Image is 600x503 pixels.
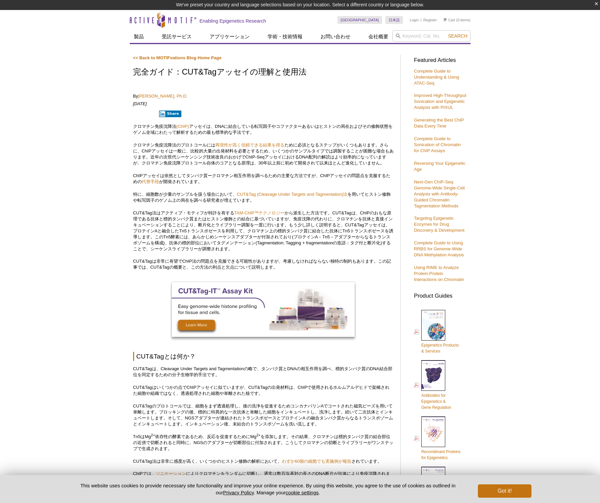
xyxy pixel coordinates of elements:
[421,310,445,341] img: Epi_brochure_140604_cover_web_70x200
[421,467,445,497] img: Custom_Services_cover
[176,124,189,129] a: (ChIP)
[133,352,394,361] h2: CUT&Tagとは何か？
[133,101,147,106] em: [DATE]
[133,458,394,464] p: CUT&Tag法は非常に感度が高く、いくつかのヒストン修飾の解析において、 されています。
[133,142,394,166] p: クロマチン免疫沈降法のプロトコールには ために必須となるステップがいくつもあります。さらに、ChIPアッセイは一般に、比較的大量の出発材料を必要とするため、いくつかのサンプルタイプでは調製するこ...
[337,16,382,24] a: [GEOGRAPHIC_DATA]
[414,240,464,257] a: Complete Guide to Using RRBS for Genome-Wide DNA Methylation Analysis
[264,30,306,43] a: 学術・技術情報
[448,33,467,39] span: Search
[414,69,459,86] a: Complete Guide to Understanding & Using ATAC-Seq
[133,55,222,60] a: << Back to MOTIFvations Blog Home Page
[414,216,465,233] a: Targeting Epigenetic Enzymes for Drug Discovery & Development
[414,93,467,110] a: Improved High-Throughput Sonication and Epigenetic Analysis with PIXUL
[414,309,459,355] a: Epigenetics Products& Services
[364,30,392,43] a: 会社概要
[316,30,354,43] a: お問い合わせ
[69,482,467,496] p: This website uses cookies to provide necessary site functionality and improve your online experie...
[133,471,394,495] p: ChIPでは、 によりクロマチンをランダムに切断し、通常は数百塩基対の長さのDNA断片が抗体により免疫沈降されます。しかし、CUT&Tagでは、トランスポゼースが標的タンパク質結合部位のごく近傍...
[414,136,461,153] a: Complete Guide to Sonication of Chromatin for ChIP Assays
[215,142,285,147] a: 再現性が高く信頼できる結果を得る
[478,484,531,498] button: Got it!
[172,282,355,337] img: Optimized CUT&Tag-IT Assay Kit
[151,433,155,437] sup: 2+
[444,16,471,24] li: (0 items)
[256,433,261,437] sup: 2+
[206,30,254,43] a: アプリケーション
[133,191,394,203] p: 特に、細胞数が少量のサンプルを扱う場合において、 を用いてヒストン修飾や転写因子のゲノム上の局在を調べる研究者が増えています。
[133,93,394,99] p: By
[421,416,445,447] img: Rec_prots_140604_cover_web_70x200
[133,173,394,185] p: ChIPアッセイは依然としてタンパク質ークロマチン相互作用を調べるための主要な方法ですが、ChIPアッセイの問題点を克服するための が開発されています。
[133,384,394,396] p: CUT&Tagはいくつかの点でChIPアッセイに似ていますが、CUT&Tagの出発材料は、ChIPで使用されるホルムアルデヒドで架橋された細胞や組織ではなく、透過処理された細胞や単離された核です。
[133,68,394,77] h1: 完全ガイド：CUT&Tagアッセイの理解と使用法
[414,118,464,128] a: Generating the Best ChIP Data Every Time
[223,490,254,495] a: Privacy Policy
[133,110,155,117] iframe: X Post Button
[421,449,461,460] span: Recombinant Proteins for Epigenetics
[414,289,467,299] h3: Product Guides
[392,30,471,42] input: Keyword, Cat. No.
[444,18,447,21] img: Your Cart
[133,258,394,270] p: CUT&Tagは非常に有望でChIP法の問題点を克服できる可能性がありますが、考慮しなければならない独特の制約もあります。この記事では、CUT&Tagの概要と、この方法の利点と欠点について説明します。
[234,210,285,215] a: TAM-ChIP™テクノロジー
[414,265,464,282] a: Using RIME to Analyze Protein-Protein Interactions on Chromatin
[138,94,188,99] a: [PERSON_NAME], Ph.D.
[414,360,451,411] a: Antibodies forEpigenetics &Gene Regulation
[414,161,466,172] a: Reversing Your Epigenetic Age
[133,434,394,452] p: Tn5はMg 依存性の酵素であるため、反応を促進するためにMg を添加します。その結果、クロマチンは標的タンパク質の結合部位の近傍で切断されると同時に、NGSのアダプターが切断部位に付加されます...
[421,360,445,391] img: Abs_epi_2015_cover_web_70x200
[414,58,467,63] h3: Featured Articles
[133,366,394,378] p: CUT&Tagは、Cleavage Under Targets and Tagmentationの略で、タンパク質とDNAの相互作用を調べ、標的タンパク質のDNA結合部位を同定するための分子生物...
[159,111,181,117] button: Share
[158,30,196,43] a: 受託サービス
[130,30,148,43] a: 製品
[410,18,419,22] a: Login
[421,343,459,354] span: Epigenetics Products & Services
[423,18,437,22] a: Register
[142,179,159,184] a: 代替手段
[133,210,394,252] p: CUT&Tag法はアクティブ・モティフが特許を有する から派生した方法です。CUT&Tagは、ChIPのおもな原理である抗体と標的タンパク質またはヒストン修飾との結合に基づいていますが、免疫沈降...
[282,459,352,464] a: わずか60個の細胞でも実施例が報告
[237,192,348,197] a: CUT&Tag (Cleavage Under Targets and Tagmentation)法
[446,33,469,39] button: Search
[200,18,266,24] h2: Enabling Epigenetics Research
[133,124,394,135] p: クロマチン免疫沈降法 アッセイは、DNAに結合している転写因子やコファクターあるいはヒストンの局在およびその修飾状態をゲノム全域にわたって解析するための最も標準的な手法です。
[421,393,451,410] span: Antibodies for Epigenetics & Gene Regulation
[385,16,403,24] a: 日本語
[133,403,394,427] p: CUT&Tagのプロトコールでは、細胞をまず透過処理し、後の洗浄を促進するためコンカナバリンAでコートされた磁気ビーズを用いて単離します。ブロッキングの後、標的に特異的な一次抗体と単離した細胞を...
[421,16,422,24] li: |
[444,18,455,22] a: Cart
[156,471,186,476] a: ソニケーション
[414,179,465,208] a: Next-Gen ChIP-Seq: Genome-Wide Single-Cell Analysis with Antibody-Guided Chromatin Tagmentation M...
[286,490,318,495] button: cookie settings
[414,416,461,461] a: Recombinant Proteinsfor Epigenetics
